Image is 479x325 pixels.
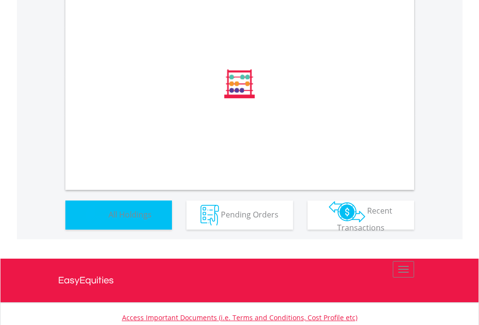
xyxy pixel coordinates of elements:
[65,201,172,230] button: All Holdings
[201,205,219,226] img: pending_instructions-wht.png
[122,313,357,322] a: Access Important Documents (i.e. Terms and Conditions, Cost Profile etc)
[186,201,293,230] button: Pending Orders
[86,205,107,226] img: holdings-wht.png
[221,209,278,219] span: Pending Orders
[329,201,365,222] img: transactions-zar-wht.png
[108,209,152,219] span: All Holdings
[308,201,414,230] button: Recent Transactions
[58,259,421,302] a: EasyEquities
